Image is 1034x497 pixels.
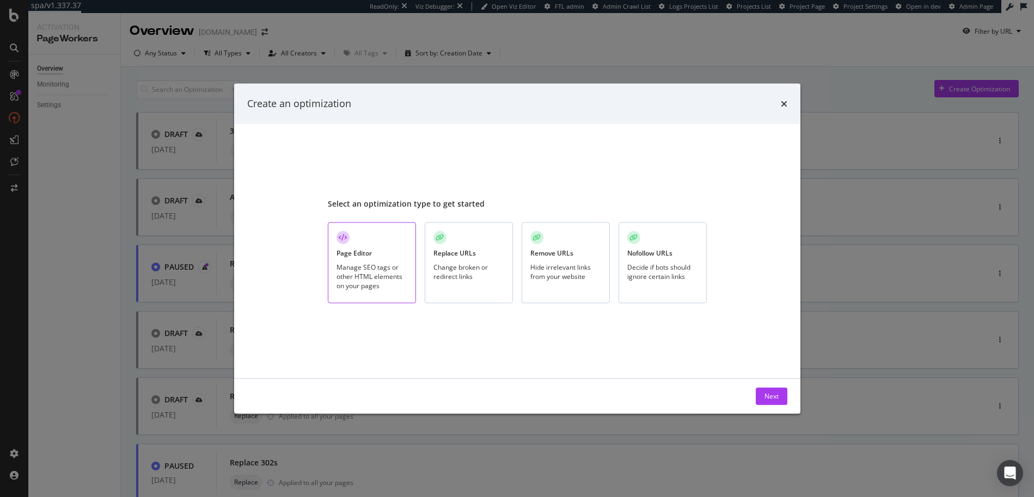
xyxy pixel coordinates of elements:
div: Nofollow URLs [627,248,672,258]
div: Open Intercom Messenger [997,460,1023,486]
button: Next [756,387,787,405]
div: modal [234,84,800,414]
div: Select an optimization type to get started [328,198,707,209]
div: Decide if bots should ignore certain links [627,262,698,281]
div: Manage SEO tags or other HTML elements on your pages [336,262,407,290]
div: Remove URLs [530,248,573,258]
div: Next [764,392,779,401]
div: Create an optimization [247,97,351,111]
div: Page Editor [336,248,372,258]
div: Hide irrelevant links from your website [530,262,601,281]
div: times [781,97,787,111]
div: Change broken or redirect links [433,262,504,281]
div: Replace URLs [433,248,476,258]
